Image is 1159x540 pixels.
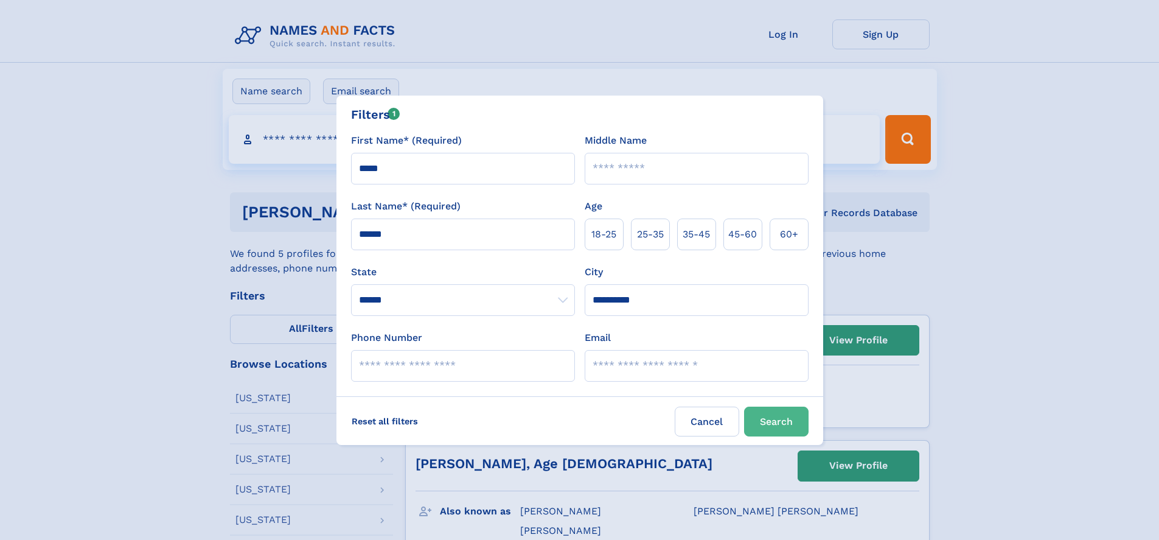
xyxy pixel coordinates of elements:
label: Phone Number [351,331,422,345]
span: 35‑45 [683,227,710,242]
label: Age [585,199,602,214]
span: 25‑35 [637,227,664,242]
label: Last Name* (Required) [351,199,461,214]
label: First Name* (Required) [351,133,462,148]
span: 60+ [780,227,798,242]
label: State [351,265,575,279]
label: Middle Name [585,133,647,148]
label: Email [585,331,611,345]
div: Filters [351,105,400,124]
label: Cancel [675,407,739,437]
button: Search [744,407,809,437]
label: Reset all filters [344,407,426,436]
span: 18‑25 [591,227,616,242]
span: 45‑60 [728,227,757,242]
label: City [585,265,603,279]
